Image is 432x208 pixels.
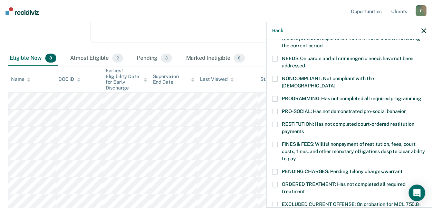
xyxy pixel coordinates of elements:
[282,28,425,48] span: FELONY/STATE PROBATION: On parole and also on other state or federal probation supervision for an...
[282,181,405,194] span: ORDERED TREATMENT: Has not completed all required treatment
[153,74,194,85] div: Supervision End Date
[409,185,425,201] div: Open Intercom Messenger
[69,51,124,66] div: Almost Eligible
[58,76,80,82] div: DOC ID
[161,54,172,63] span: 3
[112,54,123,63] span: 2
[282,96,421,101] span: PROGRAMMING: Has not completed all required programming
[11,76,30,82] div: Name
[234,54,245,63] span: 6
[272,28,283,34] button: Back
[282,76,374,88] span: NONCOMPLIANT: Not compliant with the [DEMOGRAPHIC_DATA]
[135,51,173,66] div: Pending
[6,7,39,15] img: Recidiviz
[106,68,147,91] div: Earliest Eligibility Date for Early Discharge
[282,141,425,161] span: FINES & FEES: Willful nonpayment of restitution, fees, court costs, fines, and other monetary obl...
[200,76,233,82] div: Last Viewed
[8,51,58,66] div: Eligible Now
[282,108,406,114] span: PRO-SOCIAL: Has not demonstrated pro-social behavior
[282,121,414,134] span: RESTITUTION: Has not completed court-ordered restitution payments
[184,51,246,66] div: Marked Ineligible
[260,76,275,82] div: Status
[45,54,56,63] span: 8
[282,169,402,174] span: PENDING CHARGES: Pending felony charges/warrant
[415,5,426,16] div: F
[282,56,413,68] span: NEEDS: On parole and all criminogenic needs have not been addressed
